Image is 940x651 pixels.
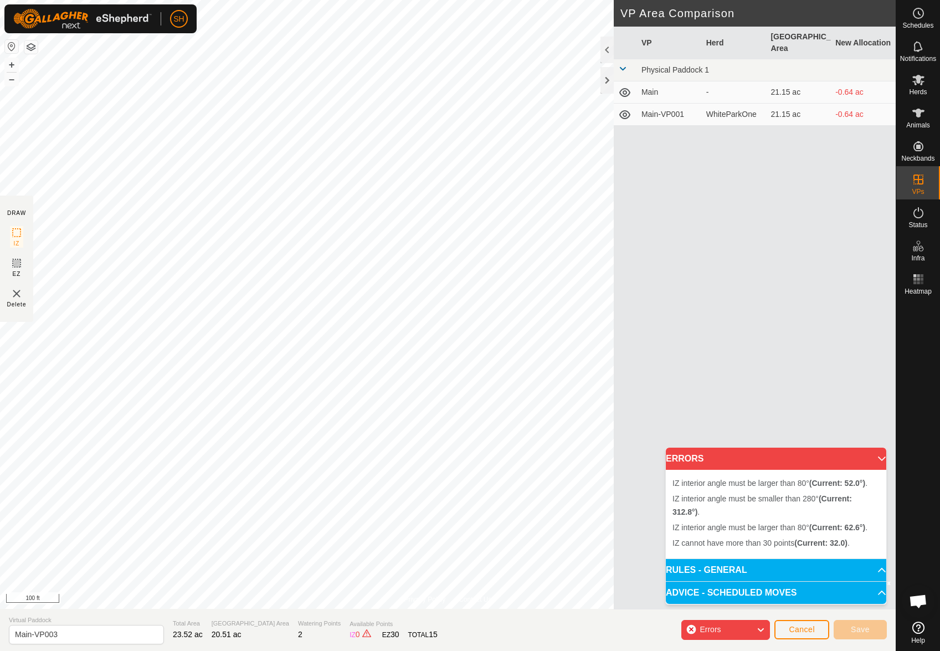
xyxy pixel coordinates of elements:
p-accordion-header: ADVICE - SCHEDULED MOVES [666,582,886,604]
span: Schedules [902,22,933,29]
div: IZ [350,629,373,640]
button: + [5,58,18,71]
span: Status [908,222,927,228]
span: [GEOGRAPHIC_DATA] Area [212,619,289,628]
div: DRAW [7,209,26,217]
th: Herd [702,27,767,59]
span: Save [851,625,870,634]
div: TOTAL [408,629,438,640]
span: IZ interior angle must be larger than 80° . [672,523,867,532]
a: Privacy Policy [404,594,445,604]
span: Available Points [350,619,438,629]
p-accordion-content: ERRORS [666,470,886,558]
span: Help [911,637,925,644]
th: [GEOGRAPHIC_DATA] Area [766,27,831,59]
div: EZ [382,629,399,640]
span: IZ interior angle must be smaller than 280° . [672,494,852,516]
button: Save [834,620,887,639]
span: ADVICE - SCHEDULED MOVES [666,588,797,597]
span: Total Area [173,619,203,628]
button: Cancel [774,620,829,639]
button: – [5,73,18,86]
b: (Current: 62.6°) [809,523,865,532]
span: 20.51 ac [212,630,242,639]
a: Contact Us [459,594,491,604]
span: Herds [909,89,927,95]
span: Infra [911,255,924,262]
div: - [706,86,762,98]
span: EZ [13,270,21,278]
p-accordion-header: ERRORS [666,448,886,470]
span: Virtual Paddock [9,616,164,625]
span: IZ cannot have more than 30 points . [672,539,850,547]
span: Physical Paddock 1 [641,65,709,74]
span: 2 [298,630,302,639]
b: (Current: 52.0°) [809,479,865,488]
span: 15 [429,630,438,639]
span: ERRORS [666,454,703,463]
p-accordion-header: RULES - GENERAL [666,559,886,581]
td: 21.15 ac [766,81,831,104]
div: Open chat [902,585,935,618]
span: 0 [356,630,360,639]
td: -0.64 ac [831,81,896,104]
span: Watering Points [298,619,341,628]
span: Neckbands [901,155,934,162]
span: RULES - GENERAL [666,566,747,575]
span: 30 [391,630,399,639]
td: 21.15 ac [766,104,831,126]
span: Errors [700,625,721,634]
span: SH [173,13,184,25]
button: Reset Map [5,40,18,53]
div: WhiteParkOne [706,109,762,120]
span: IZ interior angle must be larger than 80° . [672,479,867,488]
img: VP [10,287,23,300]
button: Map Layers [24,40,38,54]
b: (Current: 32.0) [794,539,847,547]
span: VPs [912,188,924,195]
td: Main-VP001 [637,104,702,126]
th: New Allocation [831,27,896,59]
td: -0.64 ac [831,104,896,126]
span: Delete [7,300,27,309]
span: Notifications [900,55,936,62]
th: VP [637,27,702,59]
h2: VP Area Comparison [620,7,896,20]
span: Heatmap [905,288,932,295]
span: IZ [14,239,20,248]
span: Cancel [789,625,815,634]
span: Animals [906,122,930,129]
a: Help [896,617,940,648]
span: 23.52 ac [173,630,203,639]
td: Main [637,81,702,104]
img: Gallagher Logo [13,9,152,29]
